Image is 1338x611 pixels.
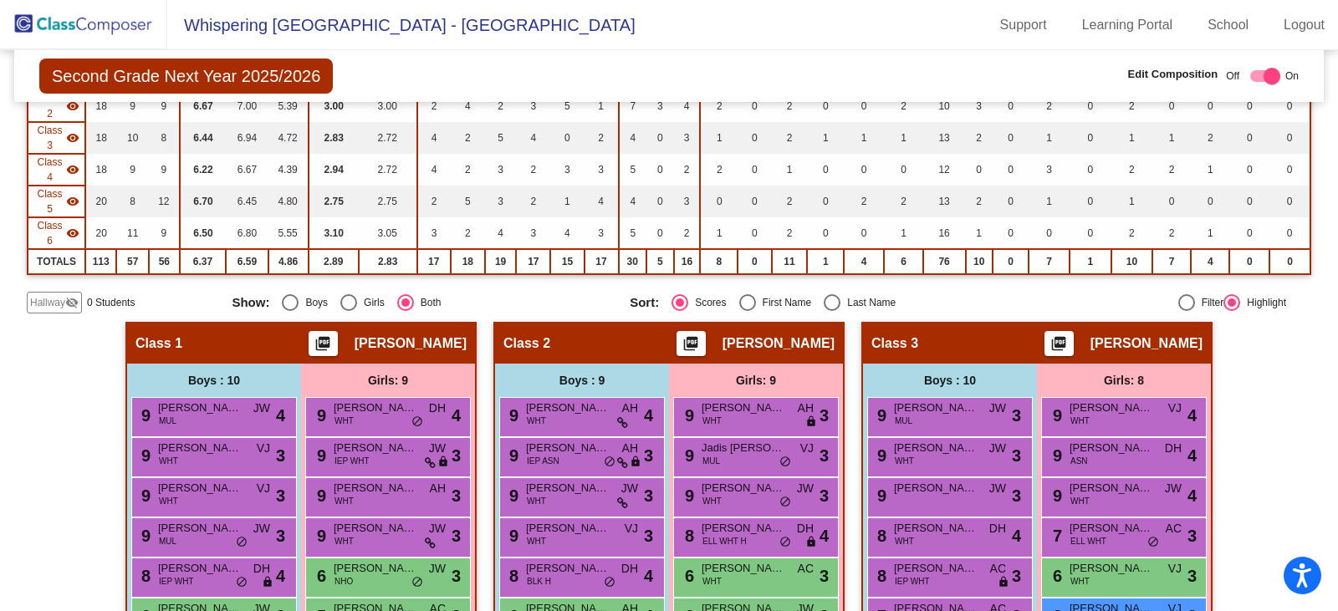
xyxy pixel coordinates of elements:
[417,186,451,217] td: 2
[1269,154,1310,186] td: 0
[66,99,79,113] mat-icon: visibility
[807,249,844,274] td: 1
[844,186,884,217] td: 2
[646,90,674,122] td: 3
[87,295,135,310] span: 0 Students
[1152,90,1191,122] td: 0
[923,249,966,274] td: 76
[1269,122,1310,154] td: 0
[276,403,285,428] span: 4
[1229,90,1269,122] td: 0
[585,90,619,122] td: 1
[451,186,485,217] td: 5
[33,123,66,153] span: Class 3
[993,90,1029,122] td: 0
[674,186,701,217] td: 3
[180,90,227,122] td: 6.67
[550,122,584,154] td: 0
[66,227,79,240] mat-icon: visibility
[116,186,149,217] td: 8
[149,90,180,122] td: 9
[226,154,268,186] td: 6.67
[688,295,726,310] div: Scores
[894,440,978,456] span: [PERSON_NAME]
[429,440,446,457] span: JW
[232,295,269,310] span: Show:
[1111,217,1152,249] td: 2
[993,154,1029,186] td: 0
[309,154,359,186] td: 2.94
[674,122,701,154] td: 3
[1194,12,1262,38] a: School
[28,217,85,249] td: Lauren Killinger - No Class Name
[700,154,738,186] td: 2
[1191,90,1229,122] td: 0
[820,403,829,428] span: 3
[989,440,1006,457] span: JW
[85,154,116,186] td: 18
[585,154,619,186] td: 3
[966,90,993,122] td: 3
[630,294,1015,311] mat-radio-group: Select an option
[1152,186,1191,217] td: 0
[966,217,993,249] td: 1
[516,90,550,122] td: 3
[585,249,619,274] td: 17
[257,440,270,457] span: VJ
[359,217,417,249] td: 3.05
[417,249,451,274] td: 17
[622,400,638,417] span: AH
[700,90,738,122] td: 2
[85,122,116,154] td: 18
[149,154,180,186] td: 9
[334,415,354,427] span: WHT
[30,295,65,310] span: Hallway
[33,91,66,121] span: Class 2
[309,122,359,154] td: 2.83
[505,406,518,425] span: 9
[619,249,647,274] td: 30
[149,249,180,274] td: 56
[485,249,517,274] td: 19
[1168,400,1182,417] span: VJ
[700,217,738,249] td: 1
[1187,403,1197,428] span: 4
[738,186,771,217] td: 0
[485,154,517,186] td: 3
[116,122,149,154] td: 10
[516,249,550,274] td: 17
[702,440,785,456] span: Jadis [PERSON_NAME]
[1070,400,1153,416] span: [PERSON_NAME]
[116,90,149,122] td: 9
[1090,335,1203,352] span: [PERSON_NAME]
[585,122,619,154] td: 2
[884,186,922,217] td: 2
[550,90,584,122] td: 5
[253,400,270,417] span: JW
[923,154,966,186] td: 12
[127,364,301,397] div: Boys : 10
[299,295,328,310] div: Boys
[495,364,669,397] div: Boys : 9
[334,400,417,416] span: [PERSON_NAME]
[1029,249,1069,274] td: 7
[987,12,1060,38] a: Support
[989,400,1006,417] span: JW
[1152,217,1191,249] td: 2
[116,217,149,249] td: 11
[1165,440,1182,457] span: DH
[622,440,638,457] span: AH
[180,217,227,249] td: 6.50
[884,154,922,186] td: 0
[894,400,978,416] span: [PERSON_NAME]
[1269,249,1310,274] td: 0
[923,122,966,154] td: 13
[451,90,485,122] td: 4
[844,90,884,122] td: 0
[1070,90,1111,122] td: 0
[738,217,771,249] td: 0
[309,186,359,217] td: 2.75
[700,249,738,274] td: 8
[993,122,1029,154] td: 0
[895,415,912,427] span: MUL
